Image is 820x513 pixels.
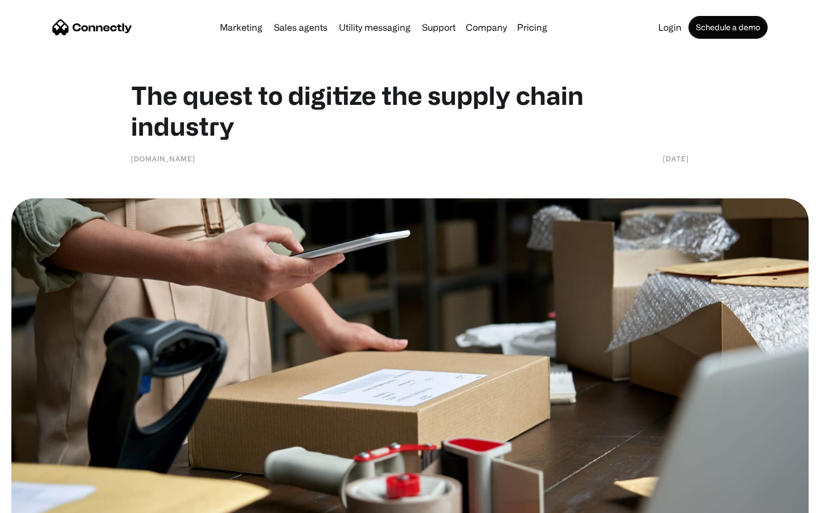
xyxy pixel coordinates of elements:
[11,493,68,509] aside: Language selected: English
[131,153,195,164] div: [DOMAIN_NAME]
[663,153,689,164] div: [DATE]
[269,23,332,32] a: Sales agents
[52,19,132,36] a: home
[215,23,267,32] a: Marketing
[131,80,689,141] h1: The quest to digitize the supply chain industry
[334,23,415,32] a: Utility messaging
[466,19,507,35] div: Company
[512,23,552,32] a: Pricing
[417,23,460,32] a: Support
[654,23,686,32] a: Login
[462,19,510,35] div: Company
[23,493,68,509] ul: Language list
[688,16,768,39] a: Schedule a demo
